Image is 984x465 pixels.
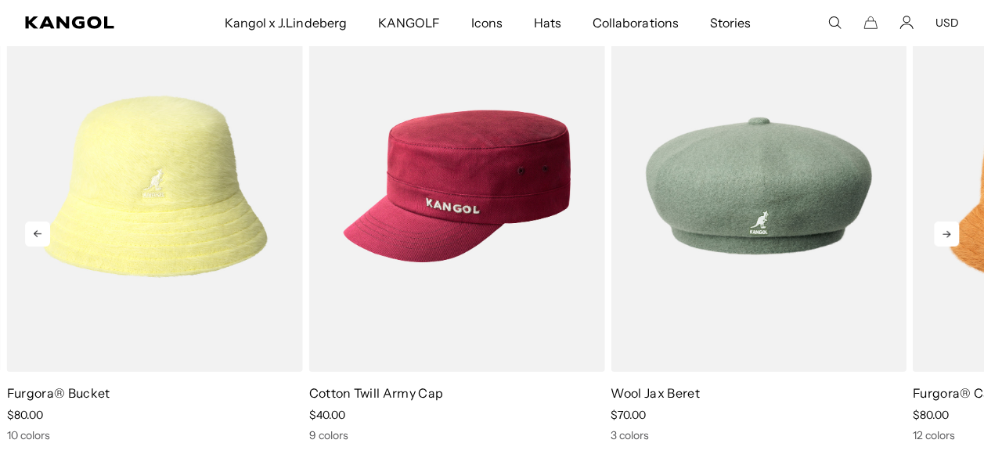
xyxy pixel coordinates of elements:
[308,385,443,401] a: Cotton Twill Army Cap
[611,428,907,442] div: 3 colors
[863,16,878,30] button: Cart
[611,385,699,401] a: Wool Jax Beret
[7,408,43,422] span: $80.00
[7,1,303,372] img: Furgora® Bucket
[827,16,842,30] summary: Search here
[604,1,907,442] div: 5 of 10
[611,408,646,422] span: $70.00
[7,385,110,401] a: Furgora® Bucket
[7,428,303,442] div: 10 colors
[308,408,344,422] span: $40.00
[611,1,907,372] img: Wool Jax Beret
[1,1,303,442] div: 3 of 10
[899,16,914,30] a: Account
[913,408,949,422] span: $80.00
[302,1,604,442] div: 4 of 10
[308,1,604,372] img: Cotton Twill Army Cap
[25,16,148,29] a: Kangol
[308,428,604,442] div: 9 colors
[935,16,959,30] button: USD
